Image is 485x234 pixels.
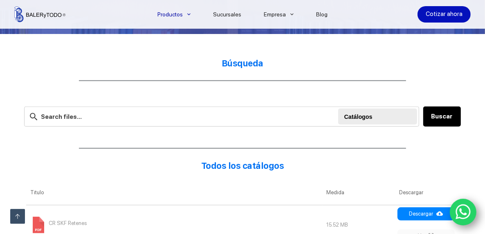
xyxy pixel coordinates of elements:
[14,7,65,22] img: Balerytodo
[49,217,87,230] span: CR SKF Retenes
[30,221,87,227] a: CR SKF Retenes
[24,107,419,127] input: Search files...
[418,6,471,23] a: Cotizar ahora
[397,207,455,220] a: Descargar
[322,180,395,205] th: Medida
[450,199,477,226] a: WhatsApp
[201,161,284,171] strong: Todos los catálogos
[423,107,461,127] button: Buscar
[395,180,459,205] th: Descargar
[26,180,322,205] th: Titulo
[222,58,263,68] strong: Búsqueda
[29,111,39,122] img: search-24.svg
[10,209,25,224] a: Ir arriba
